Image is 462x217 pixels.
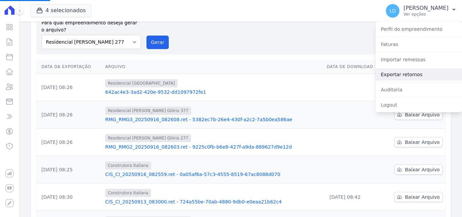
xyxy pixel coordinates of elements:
[394,165,443,175] a: Baixar Arquivo
[403,5,448,12] p: [PERSON_NAME]
[405,194,440,200] span: Baixar Arquivo
[375,68,462,81] a: Exportar retornos
[390,8,396,13] span: LD
[36,156,102,183] td: [DATE] 08:25
[36,60,102,74] th: Data da Exportação
[324,183,384,211] td: [DATE] 08:42
[102,60,324,74] th: Arquivo
[105,171,321,178] a: CIS_CI_20250916_082559.ret - 0a05af6a-57c3-4555-8519-67ac8088d070
[375,84,462,96] a: Auditoria
[394,110,443,120] a: Baixar Arquivo
[105,107,191,115] span: Residencial [PERSON_NAME] Glória 377
[36,129,102,156] td: [DATE] 08:26
[380,1,462,20] button: LD [PERSON_NAME] Ver opções
[105,89,321,95] a: 642ac4e3-3ad2-420e-9532-dd1097972fe1
[105,198,321,205] a: CIS_CI_20250913_083000.ret - 724a55be-70ab-4880-9db0-e0eaa21b62c4
[375,53,462,66] a: Importar remessas
[146,36,169,49] button: Gerar
[375,23,462,35] a: Perfil do empreendimento
[105,161,151,170] span: Construtora Italiana
[36,74,102,101] td: [DATE] 08:26
[105,79,178,87] span: Residencial [GEOGRAPHIC_DATA]
[405,166,440,173] span: Baixar Arquivo
[105,189,151,197] span: Construtora Italiana
[375,38,462,50] a: Faturas
[105,134,191,142] span: Residencial [PERSON_NAME] Glória 277
[403,12,448,17] p: Ver opções
[324,60,384,74] th: Data de Download
[394,137,443,147] a: Baixar Arquivo
[394,192,443,202] a: Baixar Arquivo
[36,183,102,211] td: [DATE] 08:30
[105,144,321,150] a: RMG_RMG2_20250916_082603.ret - 9225c0fb-b6e8-427f-a9da-889627d9e12d
[405,111,440,118] span: Baixar Arquivo
[30,4,92,17] button: 4 selecionados
[105,116,321,123] a: RMG_RMG3_20250916_082608.ret - 5382ec7b-26e4-430f-a2c2-7a5b0ea586ae
[36,101,102,129] td: [DATE] 08:26
[405,139,440,146] span: Baixar Arquivo
[375,99,462,111] a: Logout
[42,17,141,34] label: Para qual empreendimento deseja gerar o arquivo?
